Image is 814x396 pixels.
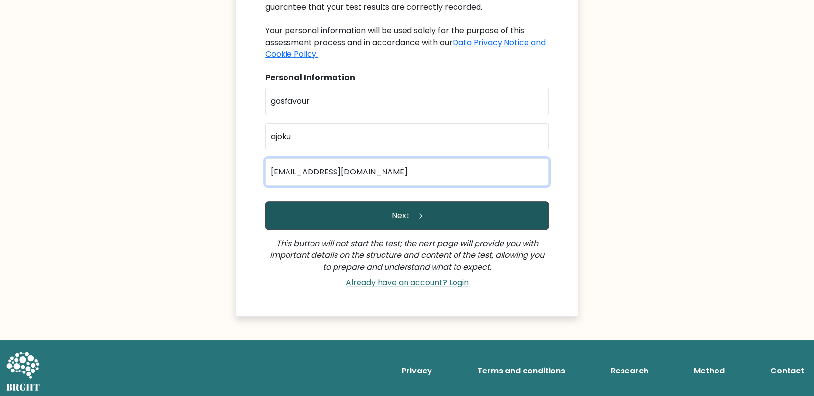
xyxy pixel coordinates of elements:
[265,37,546,60] a: Data Privacy Notice and Cookie Policy.
[607,361,652,381] a: Research
[342,277,473,288] a: Already have an account? Login
[398,361,436,381] a: Privacy
[265,201,549,230] button: Next
[265,158,549,186] input: Email
[690,361,729,381] a: Method
[265,72,549,84] div: Personal Information
[270,238,544,272] i: This button will not start the test; the next page will provide you with important details on the...
[265,88,549,115] input: First name
[265,123,549,150] input: Last name
[766,361,808,381] a: Contact
[474,361,569,381] a: Terms and conditions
